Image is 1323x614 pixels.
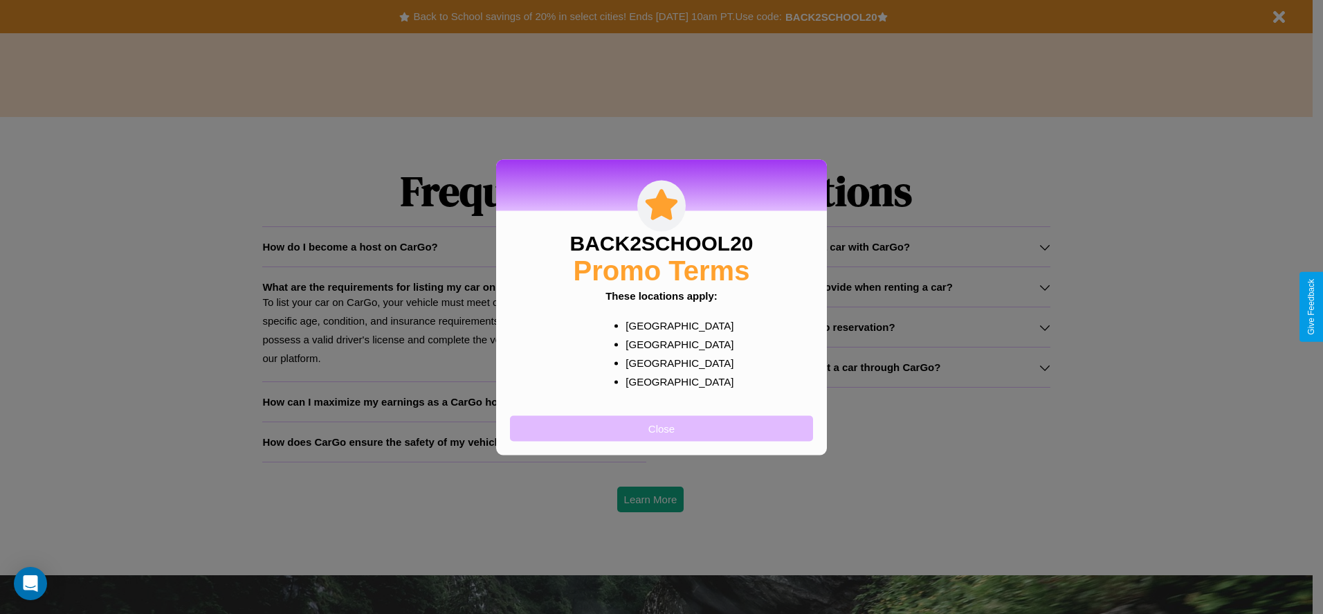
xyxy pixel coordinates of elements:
h3: BACK2SCHOOL20 [569,231,753,255]
button: Close [510,415,813,441]
p: [GEOGRAPHIC_DATA] [626,372,724,390]
p: [GEOGRAPHIC_DATA] [626,334,724,353]
b: These locations apply: [605,289,718,301]
div: Give Feedback [1306,279,1316,335]
p: [GEOGRAPHIC_DATA] [626,316,724,334]
p: [GEOGRAPHIC_DATA] [626,353,724,372]
h2: Promo Terms [574,255,750,286]
div: Open Intercom Messenger [14,567,47,600]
